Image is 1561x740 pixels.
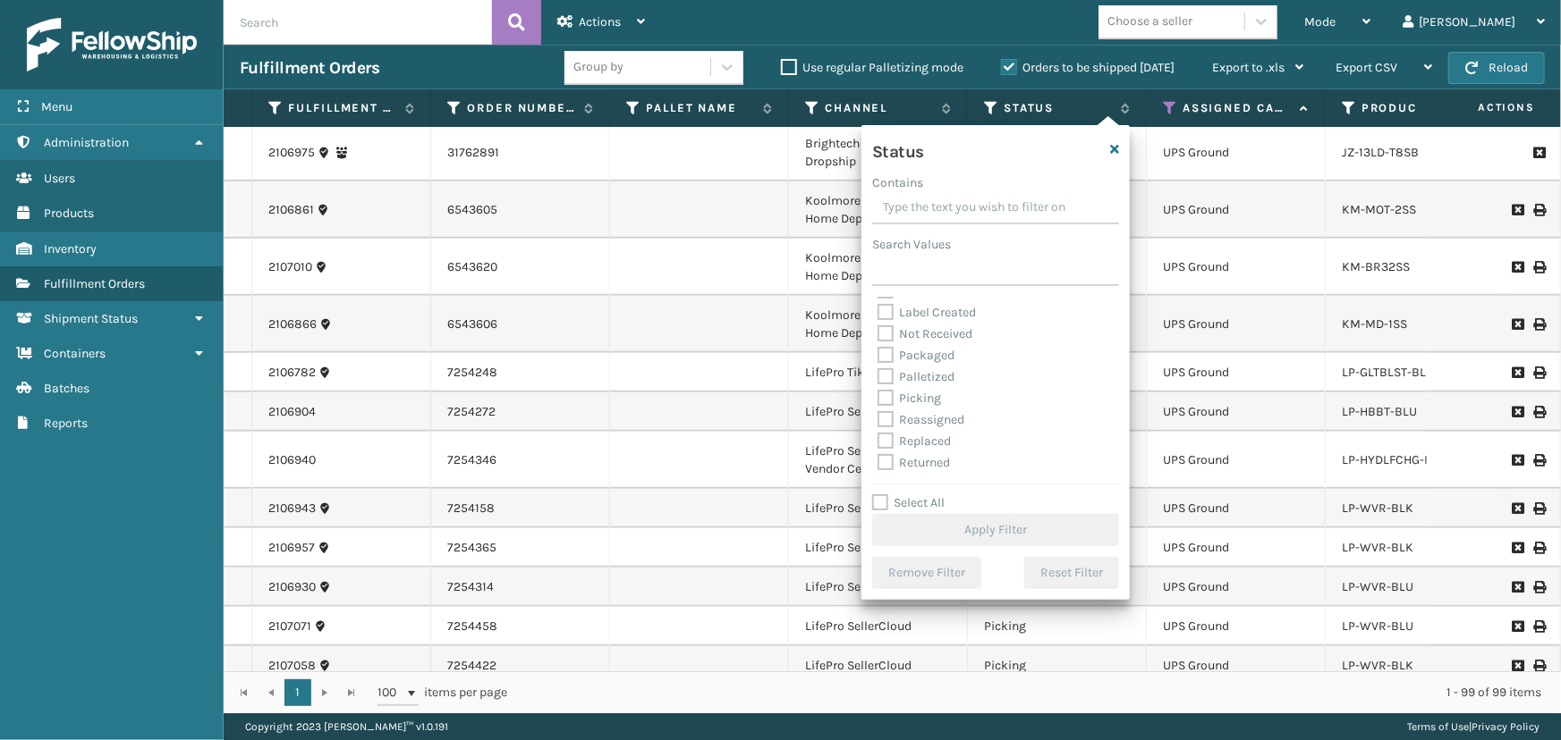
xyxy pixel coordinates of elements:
[878,433,951,449] label: Replaced
[872,192,1119,224] input: Type the text you wish to filter on
[1533,261,1544,273] i: Print Label
[646,100,754,116] label: Pallet Name
[1147,392,1326,432] td: UPS Ground
[1001,60,1175,75] label: Orders to be shipped [DATE]
[1147,646,1326,685] td: UPS Ground
[1512,581,1523,593] i: Request to Be Cancelled
[872,495,945,510] label: Select All
[789,568,968,607] td: LifePro SellerCloud
[1533,366,1544,379] i: Print Label
[268,618,311,635] a: 2107071
[872,557,981,589] button: Remove Filter
[44,381,89,396] span: Batches
[431,353,610,392] td: 7254248
[268,500,316,517] a: 2106943
[1512,454,1523,467] i: Request to Be Cancelled
[268,364,316,382] a: 2106782
[1024,557,1119,589] button: Reset Filter
[44,171,75,186] span: Users
[1342,618,1413,634] a: LP-WVR-BLU
[431,489,610,528] td: 7254158
[579,14,621,29] span: Actions
[1533,581,1544,593] i: Print Label
[1533,147,1544,159] i: Request to Be Cancelled
[1147,181,1326,239] td: UPS Ground
[1448,52,1545,84] button: Reload
[288,100,396,116] label: Fulfillment Order Id
[789,646,968,685] td: LifePro SellerCloud
[1512,406,1523,418] i: Request to Be Cancelled
[1421,93,1546,122] span: Actions
[1512,660,1523,672] i: Request to Be Cancelled
[431,392,610,432] td: 7254272
[378,679,508,706] span: items per page
[878,391,941,406] label: Picking
[1533,318,1544,331] i: Print Label
[1107,13,1192,31] div: Choose a seller
[1512,620,1523,633] i: Request to Be Cancelled
[878,283,951,299] label: Exit Scan
[1342,316,1407,332] a: KM-MD-1SS
[1004,100,1112,116] label: Status
[431,296,610,353] td: 6543606
[968,646,1147,685] td: Picking
[1147,124,1326,181] td: UPS Ground
[1342,404,1417,419] a: LP-HBBT-BLU
[1183,100,1291,116] label: Assigned Carrier Service
[1407,720,1469,733] a: Terms of Use
[44,135,129,150] span: Administration
[1533,502,1544,515] i: Print Label
[1533,204,1544,216] i: Print Label
[878,305,976,320] label: Label Created
[268,258,312,276] a: 2107010
[44,241,97,256] span: Inventory
[1147,528,1326,568] td: UPS Ground
[1533,454,1544,467] i: Print Label
[1147,239,1326,296] td: UPS Ground
[431,646,610,685] td: 7254422
[789,296,968,353] td: Koolmore Sellercloud Home Depot
[431,124,610,181] td: 31762891
[1512,502,1523,515] i: Request to Be Cancelled
[878,455,950,470] label: Returned
[268,201,314,219] a: 2106861
[1472,720,1540,733] a: Privacy Policy
[1407,713,1540,740] div: |
[1533,406,1544,418] i: Print Label
[1512,542,1523,554] i: Request to Be Cancelled
[878,326,972,341] label: Not Received
[1147,296,1326,353] td: UPS Ground
[1512,204,1523,216] i: Request to Be Cancelled
[1342,540,1413,555] a: LP-WVR-BLK
[1533,660,1544,672] i: Print Label
[44,346,106,361] span: Containers
[1533,542,1544,554] i: Print Label
[1342,452,1446,467] a: LP-HYDLFCHG-FOG
[431,528,610,568] td: 7254365
[1342,365,1434,380] a: LP-GLTBLST-BLK
[268,403,316,421] a: 2106904
[41,99,72,114] span: Menu
[27,18,197,71] img: logo
[431,607,610,646] td: 7254458
[1342,145,1419,160] a: JZ-13LD-T8SB
[789,432,968,489] td: LifePro Sellercloud Vendor Central
[1336,60,1397,75] span: Export CSV
[789,607,968,646] td: LifePro SellerCloud
[1342,500,1413,516] a: LP-WVR-BLK
[872,173,923,192] label: Contains
[44,311,138,326] span: Shipment Status
[1212,60,1285,75] span: Export to .xls
[467,100,575,116] label: Order Number
[240,57,379,79] h3: Fulfillment Orders
[789,181,968,239] td: Koolmore Sellercloud Home Depot
[431,181,610,239] td: 6543605
[1512,318,1523,331] i: Request to Be Cancelled
[1147,432,1326,489] td: UPS Ground
[1147,607,1326,646] td: UPS Ground
[268,451,316,469] a: 2106940
[268,315,317,333] a: 2106866
[1512,366,1523,379] i: Request to Be Cancelled
[245,713,448,740] p: Copyright 2023 [PERSON_NAME]™ v 1.0.191
[268,657,316,675] a: 2107058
